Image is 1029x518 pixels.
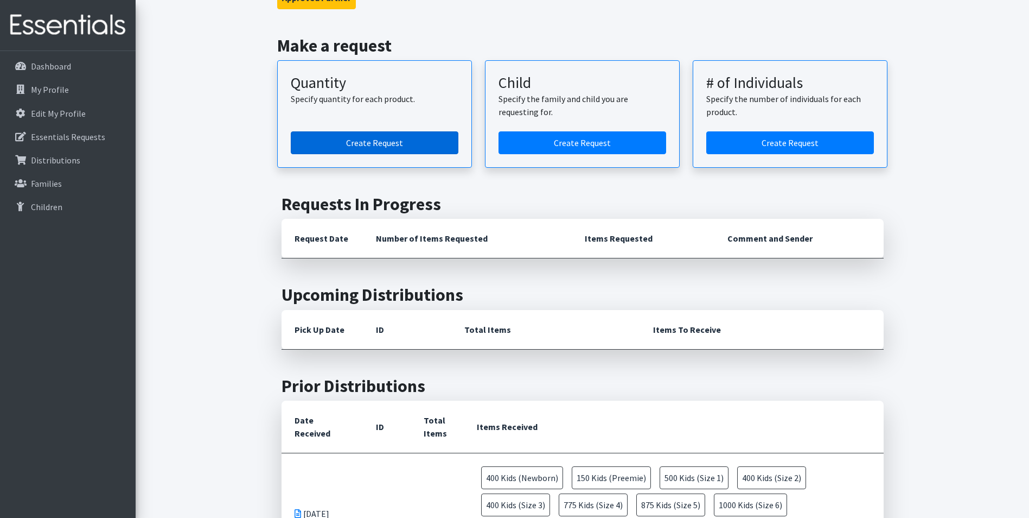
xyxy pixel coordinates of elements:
p: Edit My Profile [31,108,86,119]
a: Edit My Profile [4,103,131,124]
p: Essentials Requests [31,131,105,142]
th: Items Requested [572,219,714,258]
span: 775 Kids (Size 4) [559,494,628,516]
th: ID [363,310,451,350]
span: 500 Kids (Size 1) [660,466,728,489]
h2: Requests In Progress [282,194,884,214]
span: 400 Kids (Size 2) [737,466,806,489]
a: Essentials Requests [4,126,131,148]
h3: Child [498,74,666,92]
span: 875 Kids (Size 5) [636,494,705,516]
th: Request Date [282,219,363,258]
th: Number of Items Requested [363,219,572,258]
span: 1000 Kids (Size 6) [714,494,787,516]
a: Children [4,196,131,218]
th: Pick Up Date [282,310,363,350]
h2: Make a request [277,35,887,56]
a: Dashboard [4,55,131,77]
a: Distributions [4,149,131,171]
p: Specify the family and child you are requesting for. [498,92,666,118]
a: Families [4,173,131,194]
a: Create a request by number of individuals [706,131,874,154]
th: Items To Receive [640,310,884,350]
h2: Upcoming Distributions [282,285,884,305]
th: Comment and Sender [714,219,883,258]
a: My Profile [4,79,131,100]
h3: Quantity [291,74,458,92]
th: Date Received [282,401,363,453]
a: Create a request for a child or family [498,131,666,154]
span: 150 Kids (Preemie) [572,466,651,489]
p: Specify the number of individuals for each product. [706,92,874,118]
span: 400 Kids (Newborn) [481,466,563,489]
p: Distributions [31,155,80,166]
p: Children [31,201,62,212]
th: ID [363,401,411,453]
p: Dashboard [31,61,71,72]
img: HumanEssentials [4,7,131,43]
p: Specify quantity for each product. [291,92,458,105]
th: Total Items [451,310,640,350]
p: My Profile [31,84,69,95]
h2: Prior Distributions [282,376,884,396]
th: Total Items [411,401,464,453]
a: Create a request by quantity [291,131,458,154]
span: 400 Kids (Size 3) [481,494,550,516]
th: Items Received [464,401,884,453]
h3: # of Individuals [706,74,874,92]
p: Families [31,178,62,189]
